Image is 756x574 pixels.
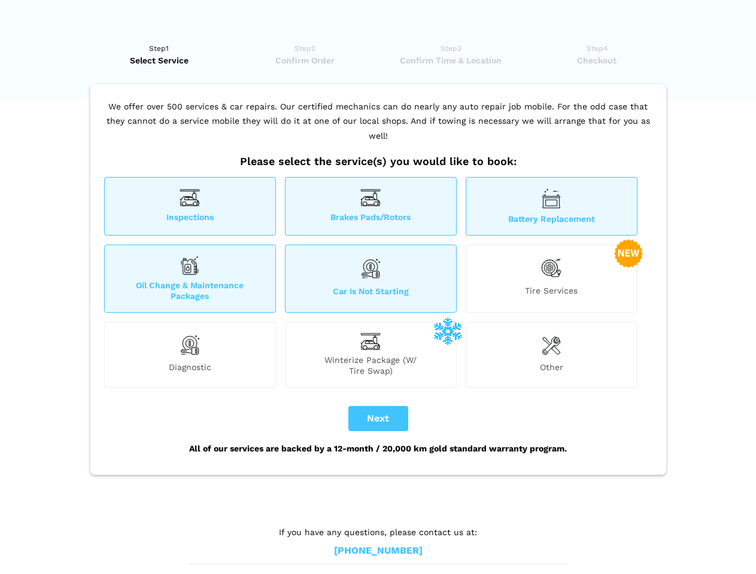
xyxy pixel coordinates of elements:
[466,213,637,224] span: Battery Replacement
[348,406,408,431] button: Next
[101,431,655,466] div: All of our services are backed by a 12-month / 20,000 km gold standard warranty program.
[286,212,456,224] span: Brakes Pads/Rotors
[105,280,275,301] span: Oil Change & Maintenance Packages
[466,285,637,301] span: Tire Services
[101,155,655,168] h2: Please select the service(s) you would like to book:
[614,239,643,268] img: new-badge-2-48.png
[190,526,567,539] p: If you have any questions, please contact us at:
[90,42,229,66] a: Step1
[528,54,666,66] span: Checkout
[382,42,520,66] a: Step3
[286,355,456,376] span: Winterize Package (W/ Tire Swap)
[105,212,275,224] span: Inspections
[236,42,374,66] a: Step2
[334,545,423,557] a: [PHONE_NUMBER]
[286,286,456,301] span: Car is not starting
[101,99,655,155] p: We offer over 500 services & car repairs. Our certified mechanics can do nearly any auto repair j...
[466,362,637,376] span: Other
[236,54,374,66] span: Confirm Order
[528,42,666,66] a: Step4
[382,54,520,66] span: Confirm Time & Location
[105,362,275,376] span: Diagnostic
[433,316,462,345] img: winterize-icon_1.png
[90,54,229,66] span: Select Service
